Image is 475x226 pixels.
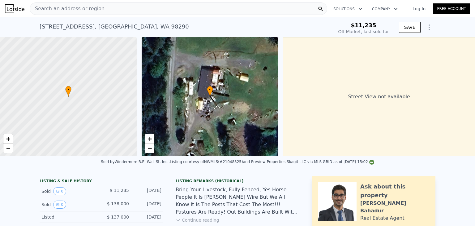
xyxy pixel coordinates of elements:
[360,200,429,215] div: [PERSON_NAME] Bahadur
[176,217,219,223] button: Continue reading
[107,201,129,206] span: $ 138,000
[433,3,470,14] a: Free Account
[40,179,163,185] div: LISTING & SALE HISTORY
[3,144,13,153] a: Zoom out
[338,29,389,35] div: Off Market, last sold for
[423,21,435,33] button: Show Options
[134,214,161,220] div: [DATE]
[41,214,96,220] div: Listed
[6,135,10,143] span: +
[176,186,299,216] div: Bring Your Livestock, Fully Fenced, Yes Horse People It Is [PERSON_NAME] Wire But We All Know It ...
[399,22,421,33] button: SAVE
[170,160,374,164] div: Listing courtesy of NWMLS (#21048325) and Preview Properties Skagit LLC via MLS GRID as of [DATE]...
[148,144,152,152] span: −
[41,201,96,209] div: Sold
[207,86,213,97] div: •
[145,134,154,144] a: Zoom in
[110,188,129,193] span: $ 11,235
[351,22,376,29] span: $11,235
[65,86,71,97] div: •
[6,144,10,152] span: −
[41,187,96,195] div: Sold
[53,187,66,195] button: View historical data
[30,5,105,12] span: Search an address or region
[145,144,154,153] a: Zoom out
[207,87,213,92] span: •
[283,37,475,156] div: Street View not available
[3,134,13,144] a: Zoom in
[176,179,299,184] div: Listing Remarks (Historical)
[65,87,71,92] span: •
[148,135,152,143] span: +
[367,3,403,15] button: Company
[360,182,429,200] div: Ask about this property
[53,201,66,209] button: View historical data
[360,215,404,222] div: Real Estate Agent
[134,201,161,209] div: [DATE]
[369,160,374,165] img: NWMLS Logo
[40,22,189,31] div: [STREET_ADDRESS] , [GEOGRAPHIC_DATA] , WA 98290
[328,3,367,15] button: Solutions
[134,187,161,195] div: [DATE]
[5,4,24,13] img: Lotside
[107,215,129,219] span: $ 137,000
[405,6,433,12] a: Log In
[101,160,170,164] div: Sold by Windermere R.E. Wall St. Inc. .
